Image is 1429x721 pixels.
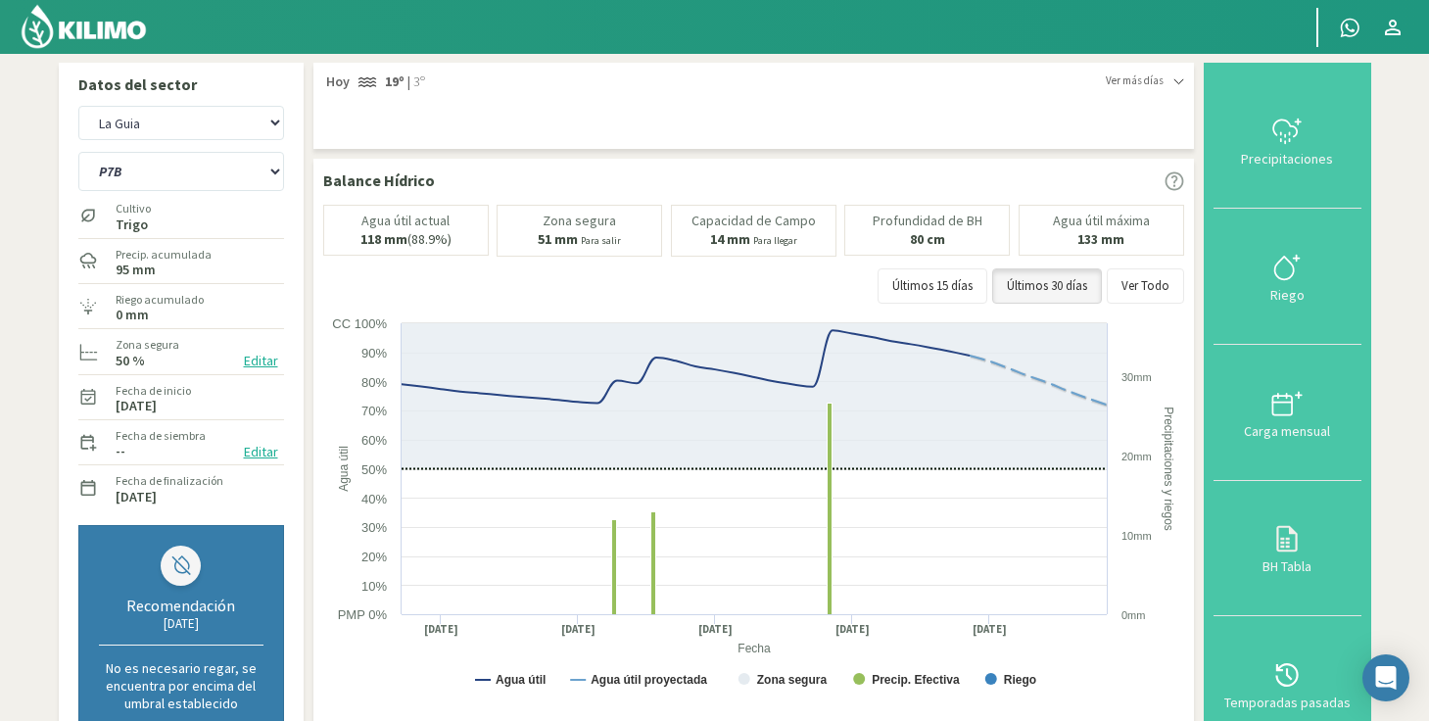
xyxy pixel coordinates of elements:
text: 30% [360,520,386,535]
span: Hoy [323,72,350,92]
text: 10mm [1121,530,1152,542]
p: Agua útil actual [361,214,450,228]
b: 51 mm [538,230,578,248]
text: [DATE] [423,622,457,637]
text: Fecha [738,642,771,655]
label: Zona segura [116,336,179,354]
button: Riego [1214,209,1361,345]
button: Últimos 30 días [992,268,1102,304]
p: Capacidad de Campo [691,214,816,228]
label: Trigo [116,218,151,231]
label: Riego acumulado [116,291,204,309]
text: Agua útil proyectada [591,673,707,687]
button: BH Tabla [1214,481,1361,617]
small: Para llegar [753,234,797,247]
button: Editar [238,441,284,463]
text: Zona segura [756,673,827,687]
label: [DATE] [116,491,157,504]
div: Riego [1219,288,1356,302]
div: BH Tabla [1219,559,1356,573]
label: Fecha de siembra [116,427,206,445]
text: Precipitaciones y riegos [1162,407,1175,531]
text: Agua útil [337,446,351,492]
div: Recomendación [99,596,263,615]
button: Editar [238,350,284,372]
p: Zona segura [543,214,616,228]
p: Balance Hídrico [323,168,435,192]
text: 20mm [1121,451,1152,462]
text: [DATE] [834,622,869,637]
label: Precip. acumulada [116,246,212,264]
b: 118 mm [360,230,407,248]
label: [DATE] [116,400,157,412]
text: Riego [1003,673,1035,687]
button: Precipitaciones [1214,72,1361,209]
b: 80 cm [910,230,945,248]
span: 3º [410,72,425,92]
div: Temporadas pasadas [1219,696,1356,709]
text: PMP 0% [337,607,387,622]
button: Carga mensual [1214,345,1361,481]
b: 133 mm [1077,230,1124,248]
div: Open Intercom Messenger [1362,654,1409,701]
p: Agua útil máxima [1053,214,1150,228]
span: Ver más días [1106,72,1164,89]
span: | [407,72,410,92]
p: Datos del sector [78,72,284,96]
text: Agua útil [496,673,546,687]
label: Fecha de inicio [116,382,191,400]
div: Precipitaciones [1219,152,1356,166]
label: -- [116,445,125,457]
button: Últimos 15 días [878,268,987,304]
div: [DATE] [99,615,263,632]
strong: 19º [385,72,405,90]
text: [DATE] [697,622,732,637]
text: 20% [360,550,386,564]
text: 70% [360,404,386,418]
p: No es necesario regar, se encuentra por encima del umbral establecido [99,659,263,712]
small: Para salir [581,234,621,247]
text: [DATE] [972,622,1006,637]
label: Cultivo [116,200,151,217]
p: Profundidad de BH [873,214,982,228]
text: 80% [360,375,386,390]
text: 10% [360,579,386,594]
button: Ver Todo [1107,268,1184,304]
label: 0 mm [116,309,149,321]
b: 14 mm [710,230,750,248]
text: 0mm [1121,609,1145,621]
text: 90% [360,346,386,360]
label: 95 mm [116,264,156,276]
text: CC 100% [332,316,387,331]
text: Precip. Efectiva [872,673,960,687]
div: Carga mensual [1219,424,1356,438]
text: 40% [360,492,386,506]
label: Fecha de finalización [116,472,223,490]
text: 50% [360,462,386,477]
text: 60% [360,433,386,448]
p: (88.9%) [360,232,452,247]
label: 50 % [116,355,145,367]
text: [DATE] [560,622,595,637]
text: 30mm [1121,371,1152,383]
img: Kilimo [20,3,148,50]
